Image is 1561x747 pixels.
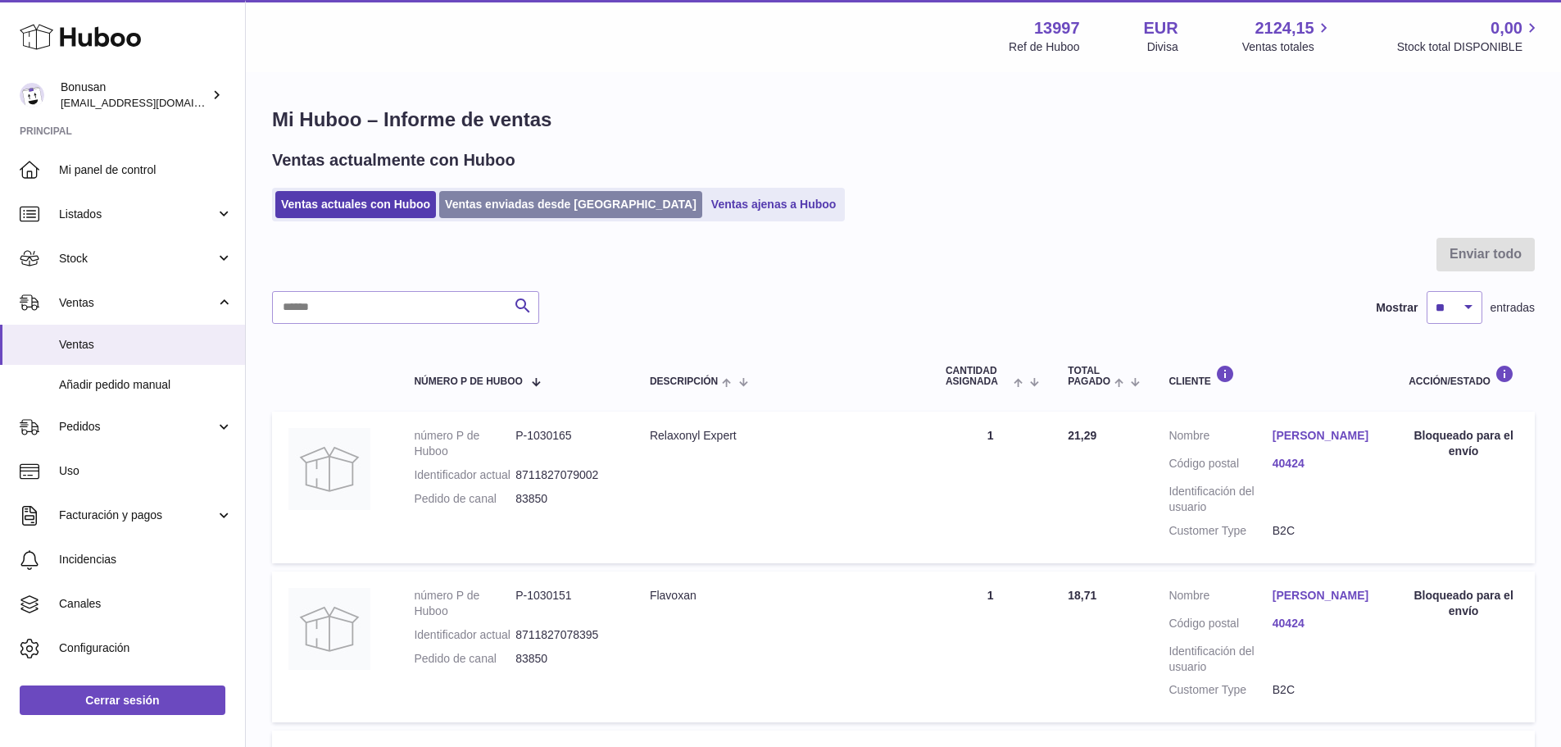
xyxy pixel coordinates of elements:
[59,552,233,567] span: Incidencias
[1034,17,1080,39] strong: 13997
[1242,39,1333,55] span: Ventas totales
[275,191,436,218] a: Ventas actuales con Huboo
[1168,616,1272,635] dt: Código postal
[414,491,515,507] dt: Pedido de canal
[515,588,617,619] dd: P-1030151
[929,572,1051,722] td: 1
[946,366,1010,387] span: Cantidad ASIGNADA
[1273,616,1376,631] a: 40424
[929,412,1051,563] td: 1
[1068,366,1110,387] span: Total pagado
[1491,17,1522,39] span: 0,00
[1168,682,1272,698] dt: Customer Type
[1409,365,1518,387] div: Acción/Estado
[59,508,216,523] span: Facturación y pagos
[1068,589,1096,602] span: 18,71
[414,627,515,643] dt: Identificador actual
[59,295,216,311] span: Ventas
[1168,484,1272,515] dt: Identificación del usuario
[1147,39,1178,55] div: Divisa
[59,377,233,393] span: Añadir pedido manual
[59,596,233,612] span: Canales
[414,428,515,459] dt: número P de Huboo
[650,588,913,604] div: Flavoxan
[706,191,842,218] a: Ventas ajenas a Huboo
[1273,588,1376,604] a: [PERSON_NAME]
[515,491,617,507] dd: 83850
[272,149,515,171] h2: Ventas actualmente con Huboo
[1255,17,1314,39] span: 2124,15
[1376,300,1418,316] label: Mostrar
[515,651,617,667] dd: 83850
[1397,39,1541,55] span: Stock total DISPONIBLE
[288,428,370,510] img: no-photo.jpg
[1168,644,1272,675] dt: Identificación del usuario
[515,428,617,459] dd: P-1030165
[20,83,44,107] img: info@bonusan.es
[1168,456,1272,476] dt: Código postal
[61,96,241,109] span: [EMAIL_ADDRESS][DOMAIN_NAME]
[61,80,208,111] div: Bonusan
[1273,523,1376,539] dd: B2C
[59,162,233,178] span: Mi panel de control
[59,463,233,479] span: Uso
[1168,365,1376,387] div: Cliente
[515,467,617,483] dd: 8711827079002
[1168,523,1272,539] dt: Customer Type
[59,419,216,435] span: Pedidos
[1009,39,1079,55] div: Ref de Huboo
[1273,428,1376,444] a: [PERSON_NAME]
[1409,428,1518,459] div: Bloqueado para el envío
[59,337,233,353] span: Ventas
[1397,17,1541,55] a: 0,00 Stock total DISPONIBLE
[515,627,617,643] dd: 8711827078395
[59,207,216,222] span: Listados
[1168,428,1272,448] dt: Nombre
[1491,300,1535,316] span: entradas
[272,107,1535,133] h1: Mi Huboo – Informe de ventas
[20,686,225,715] a: Cerrar sesión
[414,588,515,619] dt: número P de Huboo
[1068,429,1096,442] span: 21,29
[1242,17,1333,55] a: 2124,15 Ventas totales
[650,376,718,387] span: Descripción
[1144,17,1178,39] strong: EUR
[1273,682,1376,698] dd: B2C
[1168,588,1272,608] dt: Nombre
[414,651,515,667] dt: Pedido de canal
[59,251,216,266] span: Stock
[1273,456,1376,471] a: 40424
[414,376,522,387] span: número P de Huboo
[288,588,370,670] img: no-photo.jpg
[1409,588,1518,619] div: Bloqueado para el envío
[439,191,702,218] a: Ventas enviadas desde [GEOGRAPHIC_DATA]
[59,640,233,656] span: Configuración
[650,428,913,444] div: Relaxonyl Expert
[414,467,515,483] dt: Identificador actual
